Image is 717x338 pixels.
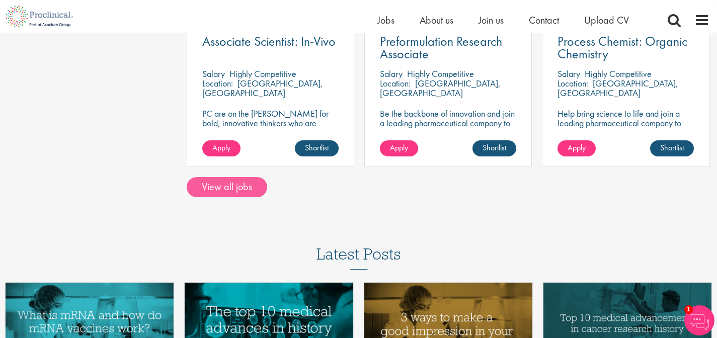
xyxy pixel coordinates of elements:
span: Location: [557,77,588,89]
span: Location: [380,77,411,89]
span: Location: [202,77,233,89]
a: Shortlist [472,140,516,156]
a: Apply [202,140,241,156]
p: Highly Competitive [229,68,296,79]
p: Highly Competitive [407,68,474,79]
p: [GEOGRAPHIC_DATA], [GEOGRAPHIC_DATA] [380,77,501,99]
span: Associate Scientist: In-Vivo [202,33,336,50]
p: PC are on the [PERSON_NAME] for bold, innovative thinkers who are ready to help push the boundari... [202,109,339,156]
a: Preformulation Research Associate [380,35,516,60]
span: Salary [202,68,225,79]
span: 1 [684,305,693,314]
a: Apply [380,140,418,156]
a: View all jobs [187,177,267,197]
span: Apply [568,142,586,153]
h3: Latest Posts [316,245,401,270]
img: Chatbot [684,305,714,335]
span: Process Chemist: Organic Chemistry [557,33,687,62]
a: Join us [479,14,504,27]
span: Apply [212,142,230,153]
a: About us [420,14,453,27]
span: Apply [390,142,408,153]
p: Be the backbone of innovation and join a leading pharmaceutical company to help keep life-changin... [380,109,516,147]
p: Highly Competitive [585,68,652,79]
span: Preformulation Research Associate [380,33,502,62]
a: Associate Scientist: In-Vivo [202,35,339,48]
a: Process Chemist: Organic Chemistry [557,35,694,60]
a: Upload CV [584,14,629,27]
a: Contact [529,14,559,27]
p: [GEOGRAPHIC_DATA], [GEOGRAPHIC_DATA] [202,77,323,99]
p: [GEOGRAPHIC_DATA], [GEOGRAPHIC_DATA] [557,77,678,99]
a: Apply [557,140,596,156]
a: Shortlist [650,140,694,156]
a: Shortlist [295,140,339,156]
a: Jobs [377,14,394,27]
p: Help bring science to life and join a leading pharmaceutical company to play a key role in delive... [557,109,694,156]
span: Salary [380,68,403,79]
span: Salary [557,68,580,79]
